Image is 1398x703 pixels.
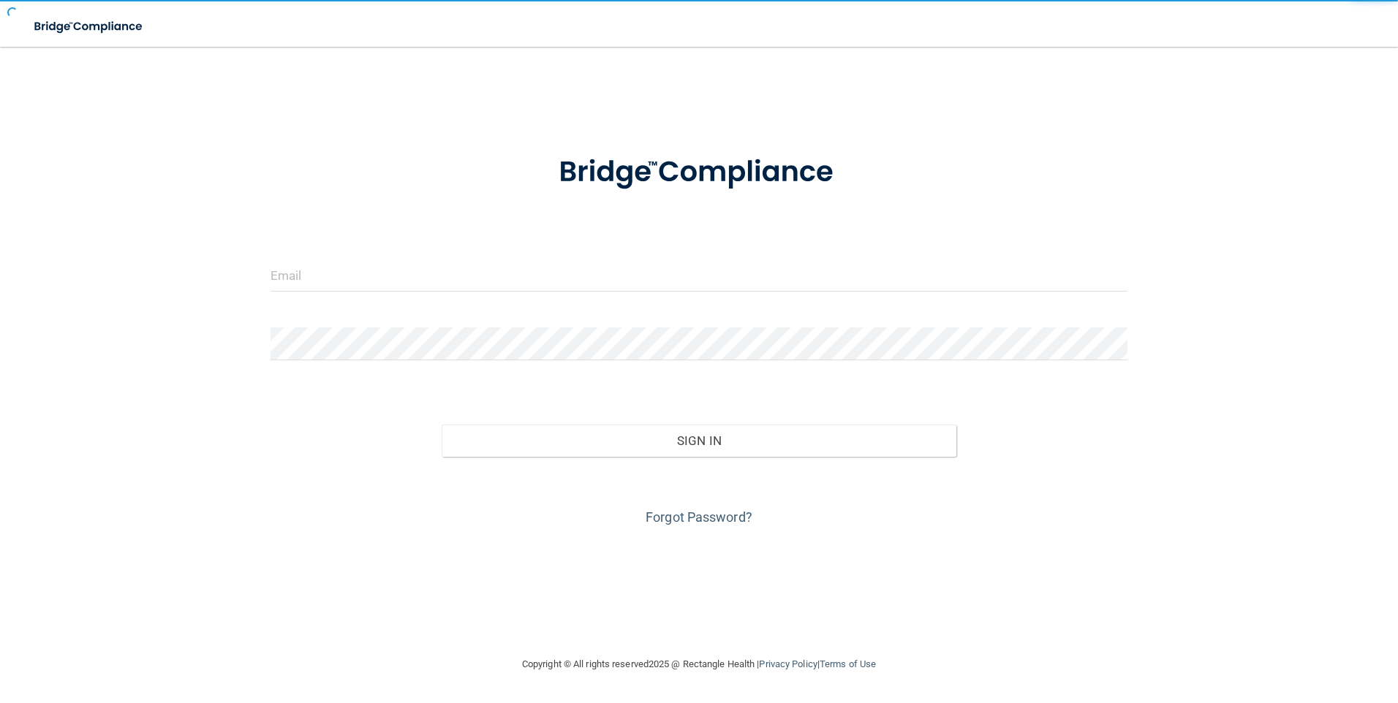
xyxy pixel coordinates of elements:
a: Forgot Password? [646,509,752,525]
input: Email [271,259,1128,292]
button: Sign In [442,425,956,457]
a: Privacy Policy [759,658,817,669]
div: Copyright © All rights reserved 2025 @ Rectangle Health | | [432,641,966,688]
img: bridge_compliance_login_screen.278c3ca4.svg [529,134,869,210]
img: bridge_compliance_login_screen.278c3ca4.svg [22,12,156,42]
a: Terms of Use [820,658,876,669]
